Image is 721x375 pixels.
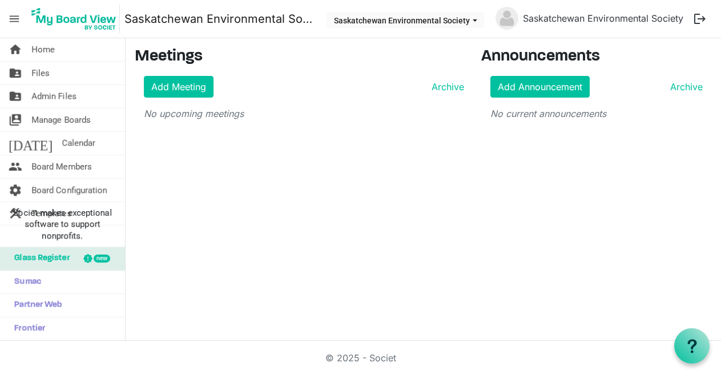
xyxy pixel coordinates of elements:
[325,352,396,364] a: © 2025 - Societ
[31,179,107,201] span: Board Configuration
[28,5,120,33] img: My Board View Logo
[490,76,590,98] a: Add Announcement
[490,107,703,120] p: No current announcements
[135,47,464,67] h3: Meetings
[94,255,110,263] div: new
[9,85,22,108] span: folder_shared
[3,8,25,30] span: menu
[9,294,62,317] span: Partner Web
[5,207,120,241] span: Societ makes exceptional software to support nonprofits.
[9,132,53,155] span: [DATE]
[688,7,712,31] button: logout
[31,85,76,108] span: Admin Files
[9,247,70,270] span: Glass Register
[9,155,22,178] span: people
[31,155,92,178] span: Board Members
[31,108,91,131] span: Manage Boards
[9,38,22,61] span: home
[518,7,688,30] a: Saskatchewan Environmental Society
[666,80,703,94] a: Archive
[9,179,22,201] span: settings
[327,12,485,28] button: Saskatchewan Environmental Society dropdownbutton
[62,132,95,155] span: Calendar
[144,76,214,98] a: Add Meeting
[124,7,315,30] a: Saskatchewan Environmental Society
[9,108,22,131] span: switch_account
[496,7,518,30] img: no-profile-picture.svg
[31,38,55,61] span: Home
[28,5,124,33] a: My Board View Logo
[31,62,50,84] span: Files
[144,107,464,120] p: No upcoming meetings
[9,317,45,340] span: Frontier
[9,271,41,293] span: Sumac
[427,80,464,94] a: Archive
[481,47,712,67] h3: Announcements
[9,62,22,84] span: folder_shared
